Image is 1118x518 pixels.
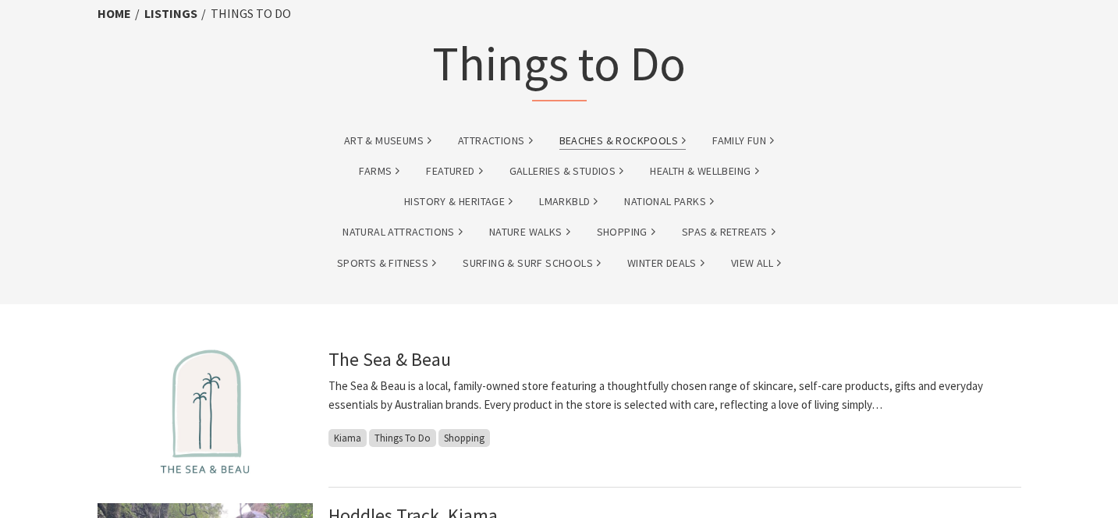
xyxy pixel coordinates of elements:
[682,223,776,241] a: Spas & Retreats
[337,254,436,272] a: Sports & Fitness
[650,162,758,180] a: Health & Wellbeing
[559,132,687,150] a: Beaches & Rockpools
[458,132,532,150] a: Attractions
[328,377,1021,414] p: The Sea & Beau is a local, family-owned store featuring a thoughtfully chosen range of skincare, ...
[359,162,399,180] a: Farms
[597,223,655,241] a: Shopping
[489,223,570,241] a: Nature Walks
[432,32,686,101] h1: Things to Do
[712,132,774,150] a: Family Fun
[539,193,598,211] a: lmarkbld
[426,162,482,180] a: Featured
[624,193,714,211] a: National Parks
[404,193,513,211] a: History & Heritage
[344,132,431,150] a: Art & Museums
[342,223,463,241] a: Natural Attractions
[463,254,601,272] a: Surfing & Surf Schools
[211,4,291,24] li: Things To Do
[509,162,624,180] a: Galleries & Studios
[731,254,781,272] a: View All
[144,5,197,22] a: listings
[627,254,705,272] a: Winter Deals
[328,347,451,371] a: The Sea & Beau
[369,429,436,447] span: Things To Do
[98,5,131,22] a: Home
[438,429,490,447] span: Shopping
[328,429,367,447] span: Kiama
